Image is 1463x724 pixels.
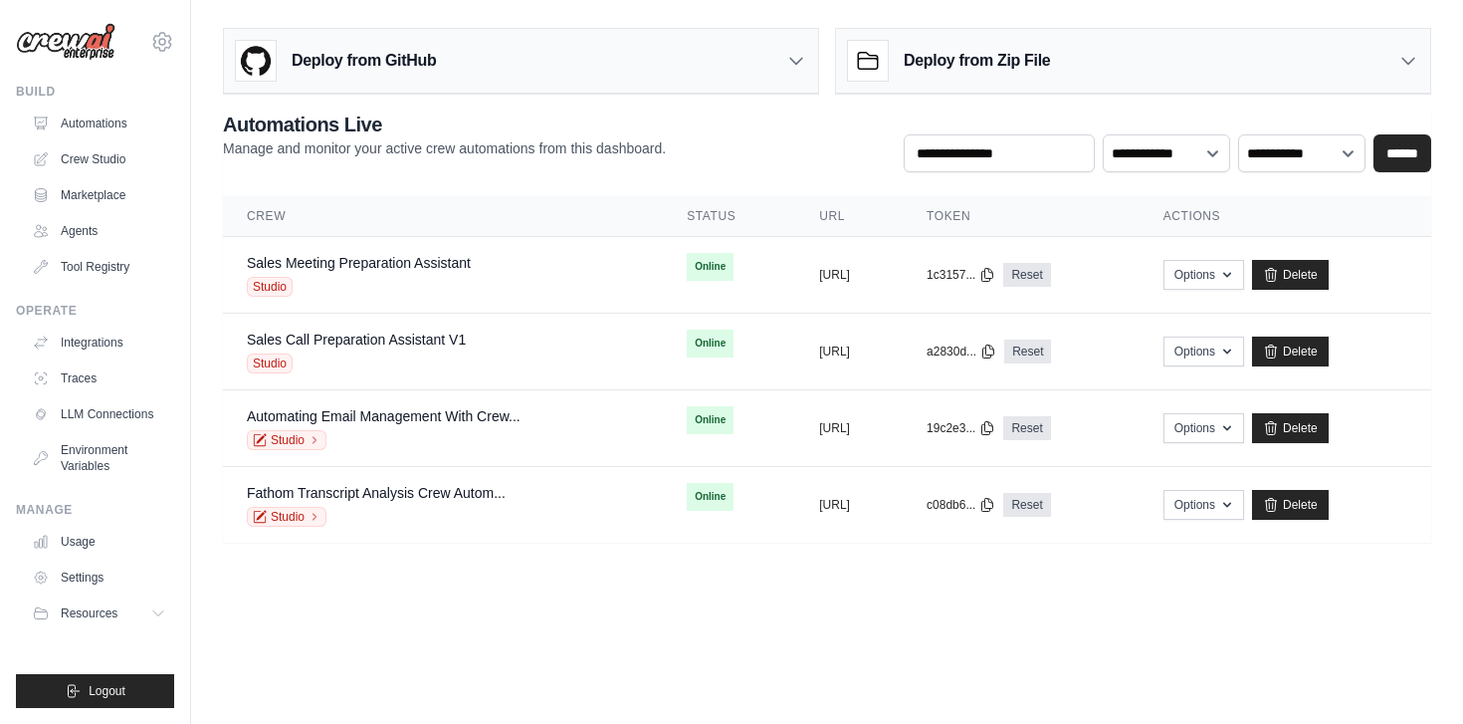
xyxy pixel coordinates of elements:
[1004,340,1051,363] a: Reset
[89,683,125,699] span: Logout
[223,138,666,158] p: Manage and monitor your active crew automations from this dashboard.
[236,41,276,81] img: GitHub Logo
[24,108,174,139] a: Automations
[1163,413,1244,443] button: Options
[247,507,326,527] a: Studio
[223,111,666,138] h2: Automations Live
[247,277,293,297] span: Studio
[687,330,733,358] span: Online
[1003,493,1050,517] a: Reset
[247,255,471,271] a: Sales Meeting Preparation Assistant
[24,434,174,482] a: Environment Variables
[927,267,995,283] button: 1c3157...
[24,179,174,211] a: Marketplace
[903,196,1140,237] th: Token
[927,420,995,436] button: 19c2e3...
[247,354,293,373] span: Studio
[24,398,174,430] a: LLM Connections
[1252,490,1329,520] a: Delete
[247,430,326,450] a: Studio
[1003,416,1050,440] a: Reset
[1163,260,1244,290] button: Options
[16,502,174,518] div: Manage
[61,605,117,621] span: Resources
[24,362,174,394] a: Traces
[16,303,174,319] div: Operate
[247,332,466,348] a: Sales Call Preparation Assistant V1
[1252,337,1329,366] a: Delete
[1252,260,1329,290] a: Delete
[687,483,733,511] span: Online
[687,406,733,434] span: Online
[292,49,436,73] h3: Deploy from GitHub
[24,598,174,629] button: Resources
[24,562,174,594] a: Settings
[24,251,174,283] a: Tool Registry
[663,196,795,237] th: Status
[16,84,174,100] div: Build
[223,196,663,237] th: Crew
[904,49,1050,73] h3: Deploy from Zip File
[1163,337,1244,366] button: Options
[1003,263,1050,287] a: Reset
[927,344,996,360] button: a2830d...
[247,408,521,424] a: Automating Email Management With Crew...
[687,253,733,281] span: Online
[795,196,903,237] th: URL
[24,327,174,359] a: Integrations
[16,23,115,61] img: Logo
[1140,196,1431,237] th: Actions
[24,526,174,558] a: Usage
[927,497,995,513] button: c08db6...
[1252,413,1329,443] a: Delete
[247,485,506,501] a: Fathom Transcript Analysis Crew Autom...
[16,674,174,708] button: Logout
[24,215,174,247] a: Agents
[24,143,174,175] a: Crew Studio
[1163,490,1244,520] button: Options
